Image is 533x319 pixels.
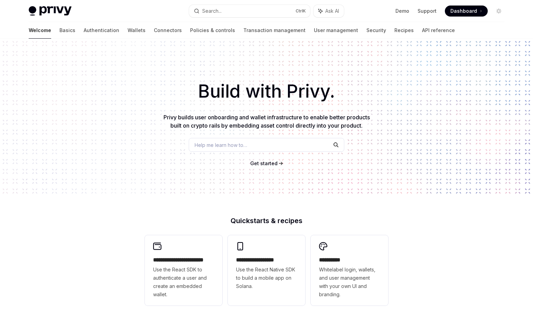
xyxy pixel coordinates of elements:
[228,235,305,306] a: **** **** **** ***Use the React Native SDK to build a mobile app on Solana.
[445,6,488,17] a: Dashboard
[154,22,182,39] a: Connectors
[311,235,388,306] a: **** *****Whitelabel login, wallets, and user management with your own UI and branding.
[296,8,306,14] span: Ctrl K
[145,217,388,224] h2: Quickstarts & recipes
[29,22,51,39] a: Welcome
[325,8,339,14] span: Ask AI
[190,22,235,39] a: Policies & controls
[153,266,214,299] span: Use the React SDK to authenticate a user and create an embedded wallet.
[128,22,146,39] a: Wallets
[84,22,119,39] a: Authentication
[314,5,344,17] button: Ask AI
[450,8,477,14] span: Dashboard
[319,266,380,299] span: Whitelabel login, wallets, and user management with your own UI and branding.
[250,160,278,166] span: Get started
[250,160,278,167] a: Get started
[418,8,437,14] a: Support
[493,6,504,17] button: Toggle dark mode
[202,7,222,15] div: Search...
[314,22,358,39] a: User management
[195,141,247,149] span: Help me learn how to…
[422,22,455,39] a: API reference
[394,22,414,39] a: Recipes
[163,114,370,129] span: Privy builds user onboarding and wallet infrastructure to enable better products built on crypto ...
[59,22,75,39] a: Basics
[366,22,386,39] a: Security
[395,8,409,14] a: Demo
[29,6,72,16] img: light logo
[189,5,310,17] button: Search...CtrlK
[236,266,297,290] span: Use the React Native SDK to build a mobile app on Solana.
[243,22,306,39] a: Transaction management
[11,78,522,105] h1: Build with Privy.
